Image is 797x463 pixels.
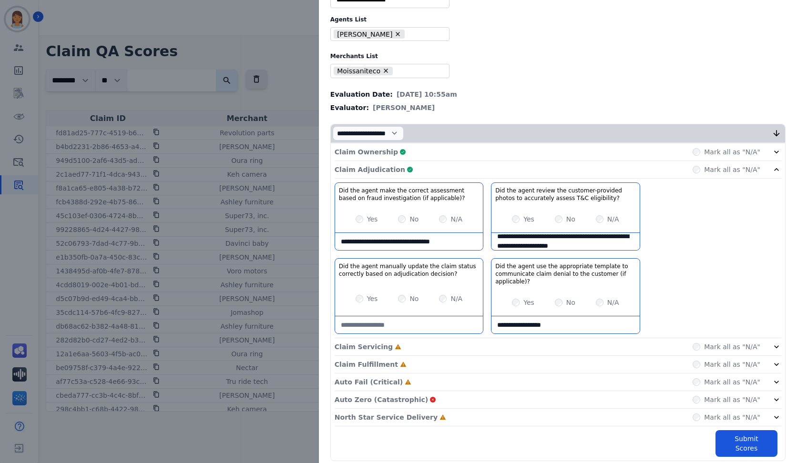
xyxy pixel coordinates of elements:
label: No [566,214,575,224]
label: Mark all as "N/A" [704,395,760,404]
label: Mark all as "N/A" [704,413,760,422]
label: N/A [450,214,462,224]
label: Yes [523,298,534,307]
button: Remove Moissaniteco [382,67,389,74]
label: Mark all as "N/A" [704,342,760,352]
p: Auto Zero (Catastrophic) [335,395,428,404]
label: N/A [607,298,619,307]
label: Mark all as "N/A" [704,360,760,369]
h3: Did the agent review the customer-provided photos to accurately assess T&C eligibility? [495,187,635,202]
p: Claim Fulfillment [335,360,398,369]
label: Merchants List [330,52,786,60]
p: Claim Servicing [335,342,393,352]
h3: Did the agent manually update the claim status correctly based on adjudication decision? [339,262,479,278]
label: Agents List [330,16,786,23]
span: [DATE] 10:55am [397,90,457,99]
h3: Did the agent make the correct assessment based on fraud investigation (if applicable)? [339,187,479,202]
button: Remove Tabytha Garcia [394,30,401,38]
button: Submit Scores [715,430,777,457]
label: No [409,294,419,303]
p: Claim Adjudication [335,165,405,174]
label: Yes [523,214,534,224]
label: Mark all as "N/A" [704,377,760,387]
label: Yes [367,294,378,303]
label: N/A [450,294,462,303]
p: Auto Fail (Critical) [335,377,403,387]
p: North Star Service Delivery [335,413,438,422]
div: Evaluator: [330,103,786,112]
ul: selected options [333,29,443,40]
label: Mark all as "N/A" [704,147,760,157]
span: [PERSON_NAME] [373,103,435,112]
label: N/A [607,214,619,224]
label: Yes [367,214,378,224]
label: Mark all as "N/A" [704,165,760,174]
li: Moissaniteco [334,67,392,76]
li: [PERSON_NAME] [334,30,405,39]
label: No [409,214,419,224]
div: Evaluation Date: [330,90,786,99]
ul: selected options [333,65,443,77]
h3: Did the agent use the appropriate template to communicate claim denial to the customer (if applic... [495,262,635,285]
p: Claim Ownership [335,147,398,157]
label: No [566,298,575,307]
